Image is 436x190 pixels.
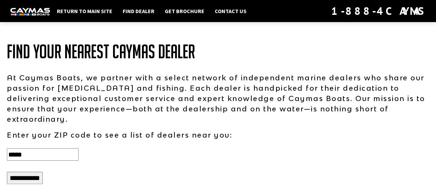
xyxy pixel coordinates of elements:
[10,8,50,15] img: white-logo-c9c8dbefe5ff5ceceb0f0178aa75bf4bb51f6bca0971e226c86eb53dfe498488.png
[211,7,250,16] a: Contact Us
[7,41,429,62] h1: Find Your Nearest Caymas Dealer
[53,7,116,16] a: Return to main site
[161,7,208,16] a: Get Brochure
[7,130,429,140] p: Enter your ZIP code to see a list of dealers near you:
[331,3,426,19] div: 1-888-4CAYMAS
[7,72,429,124] p: At Caymas Boats, we partner with a select network of independent marine dealers who share our pas...
[119,7,158,16] a: Find Dealer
